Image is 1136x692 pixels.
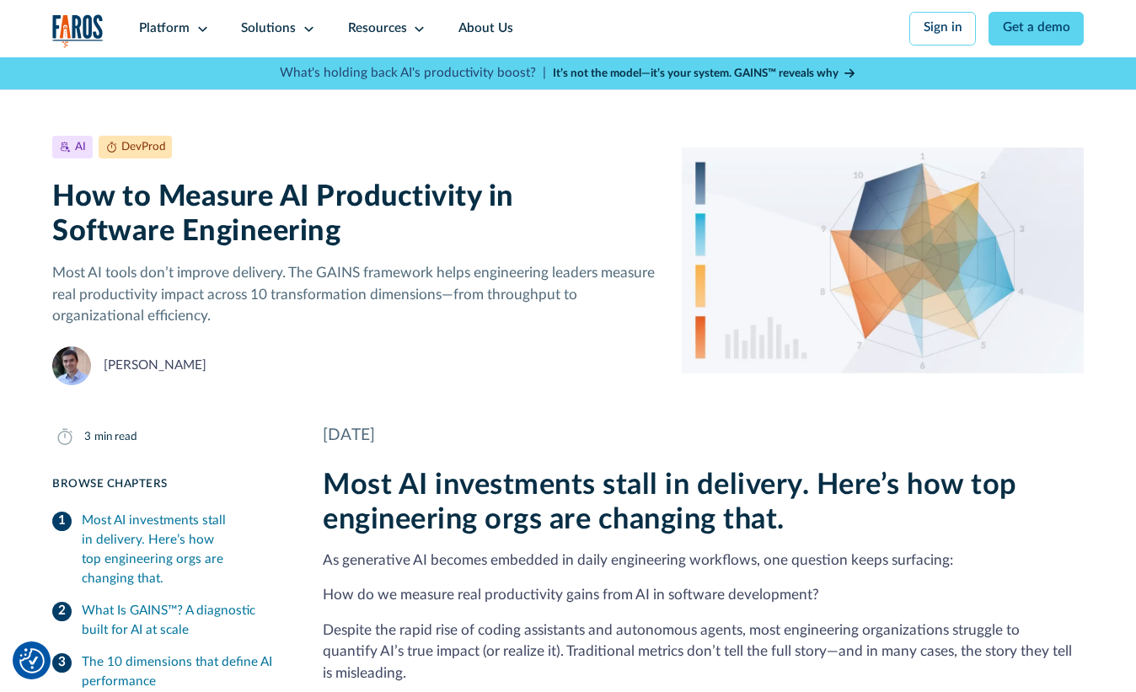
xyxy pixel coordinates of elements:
[52,262,656,327] p: Most AI tools don’t improve delivery. The GAINS framework helps engineering leaders measure real ...
[19,648,45,673] img: Revisit consent button
[75,138,86,155] div: AI
[121,138,165,155] div: DevProd
[323,620,1084,684] p: Despite the rapid rise of coding assistants and autonomous agents, most engineering organizations...
[323,468,1084,538] h2: Most AI investments stall in delivery. Here’s how top engineering orgs are changing that.
[104,357,206,376] div: [PERSON_NAME]
[348,19,407,39] div: Resources
[139,19,190,39] div: Platform
[909,12,976,46] a: Sign in
[323,584,1084,606] p: How do we measure real productivity gains from AI in software development?
[84,428,91,445] div: 3
[52,14,104,48] img: Logo of the analytics and reporting company Faros.
[52,505,284,595] a: Most AI investments stall in delivery. Here’s how top engineering orgs are changing that.
[989,12,1084,46] a: Get a demo
[52,595,284,646] a: What Is GAINS™? A diagnostic built for AI at scale
[52,14,104,48] a: home
[553,65,856,82] a: It’s not the model—it’s your system. GAINS™ reveals why
[280,64,546,83] p: What's holding back AI's productivity boost? |
[682,136,1084,385] img: Ten dimensions of AI transformation
[52,346,91,385] img: Thierry Donneau-Golencer
[19,648,45,673] button: Cookie Settings
[82,512,285,589] div: Most AI investments stall in delivery. Here’s how top engineering orgs are changing that.
[52,180,656,249] h1: How to Measure AI Productivity in Software Engineering
[323,550,1084,571] p: As generative AI becomes embedded in daily engineering workflows, one question keeps surfacing:
[52,475,284,492] div: Browse Chapters
[82,602,285,641] div: What Is GAINS™? A diagnostic built for AI at scale
[553,67,839,79] strong: It’s not the model—it’s your system. GAINS™ reveals why
[241,19,296,39] div: Solutions
[323,424,1084,448] div: [DATE]
[94,428,137,445] div: min read
[82,653,285,692] div: The 10 dimensions that define AI performance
